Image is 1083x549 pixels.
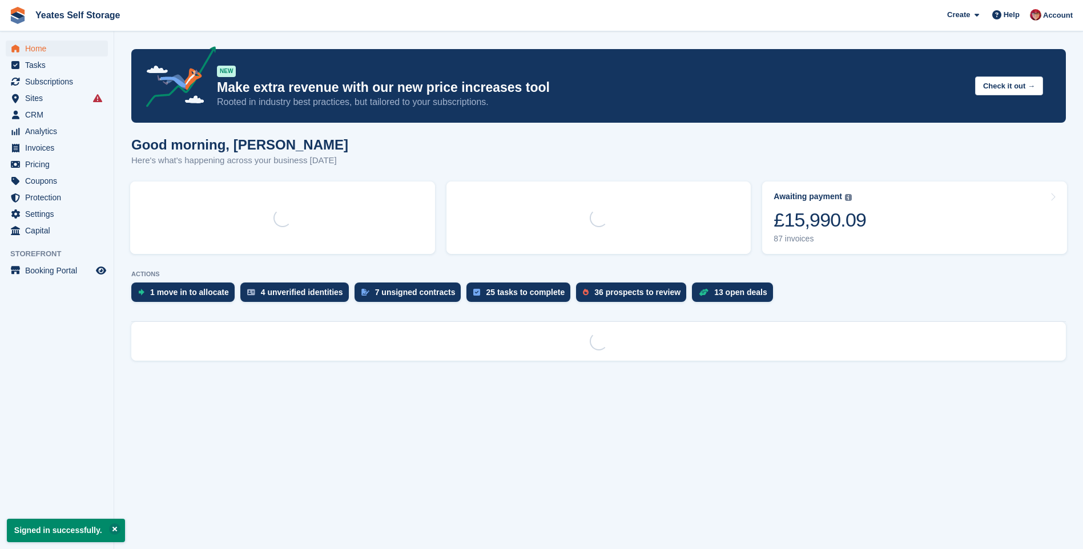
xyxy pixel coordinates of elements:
a: menu [6,173,108,189]
h1: Good morning, [PERSON_NAME] [131,137,348,152]
span: Sites [25,90,94,106]
span: Capital [25,223,94,239]
img: deal-1b604bf984904fb50ccaf53a9ad4b4a5d6e5aea283cecdc64d6e3604feb123c2.svg [699,288,708,296]
a: menu [6,74,108,90]
a: Yeates Self Storage [31,6,125,25]
div: £15,990.09 [774,208,866,232]
a: Preview store [94,264,108,277]
span: Booking Portal [25,263,94,278]
img: Wendie Tanner [1030,9,1041,21]
span: Account [1043,10,1073,21]
span: Help [1004,9,1020,21]
span: Create [947,9,970,21]
a: menu [6,41,108,56]
a: menu [6,156,108,172]
a: menu [6,107,108,123]
div: Awaiting payment [774,192,842,201]
img: price-adjustments-announcement-icon-8257ccfd72463d97f412b2fc003d46551f7dbcb40ab6d574587a9cd5c0d94... [136,46,216,111]
a: menu [6,223,108,239]
a: menu [6,206,108,222]
i: Smart entry sync failures have occurred [93,94,102,103]
div: 36 prospects to review [594,288,681,297]
div: 7 unsigned contracts [375,288,456,297]
img: stora-icon-8386f47178a22dfd0bd8f6a31ec36ba5ce8667c1dd55bd0f319d3a0aa187defe.svg [9,7,26,24]
a: menu [6,57,108,73]
span: Storefront [10,248,114,260]
span: Pricing [25,156,94,172]
span: Invoices [25,140,94,156]
span: Analytics [25,123,94,139]
img: verify_identity-adf6edd0f0f0b5bbfe63781bf79b02c33cf7c696d77639b501bdc392416b5a36.svg [247,289,255,296]
p: Make extra revenue with our new price increases tool [217,79,966,96]
a: 36 prospects to review [576,282,692,308]
span: Tasks [25,57,94,73]
a: menu [6,123,108,139]
a: menu [6,90,108,106]
p: Signed in successfully. [7,519,125,542]
div: 1 move in to allocate [150,288,229,297]
img: move_ins_to_allocate_icon-fdf77a2bb77ea45bf5b3d319d69a93e2d87916cf1d5bf7949dd705db3b84f3ca.svg [138,289,144,296]
div: 4 unverified identities [261,288,343,297]
a: 7 unsigned contracts [355,282,467,308]
a: menu [6,263,108,278]
a: 25 tasks to complete [466,282,576,308]
p: Rooted in industry best practices, but tailored to your subscriptions. [217,96,966,108]
div: 87 invoices [774,234,866,244]
div: 13 open deals [714,288,767,297]
span: Subscriptions [25,74,94,90]
a: 13 open deals [692,282,779,308]
button: Check it out → [975,76,1043,95]
div: NEW [217,66,236,77]
img: contract_signature_icon-13c848040528278c33f63329250d36e43548de30e8caae1d1a13099fd9432cc5.svg [361,289,369,296]
p: Here's what's happening across your business [DATE] [131,154,348,167]
span: Protection [25,189,94,205]
a: 4 unverified identities [240,282,355,308]
a: 1 move in to allocate [131,282,240,308]
p: ACTIONS [131,271,1066,278]
span: Coupons [25,173,94,189]
span: Home [25,41,94,56]
div: 25 tasks to complete [486,288,565,297]
span: CRM [25,107,94,123]
img: prospect-51fa495bee0391a8d652442698ab0144808aea92771e9ea1ae160a38d050c398.svg [583,289,589,296]
a: menu [6,189,108,205]
img: task-75834270c22a3079a89374b754ae025e5fb1db73e45f91037f5363f120a921f8.svg [473,289,480,296]
a: Awaiting payment £15,990.09 87 invoices [762,181,1067,254]
a: menu [6,140,108,156]
img: icon-info-grey-7440780725fd019a000dd9b08b2336e03edf1995a4989e88bcd33f0948082b44.svg [845,194,852,201]
span: Settings [25,206,94,222]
